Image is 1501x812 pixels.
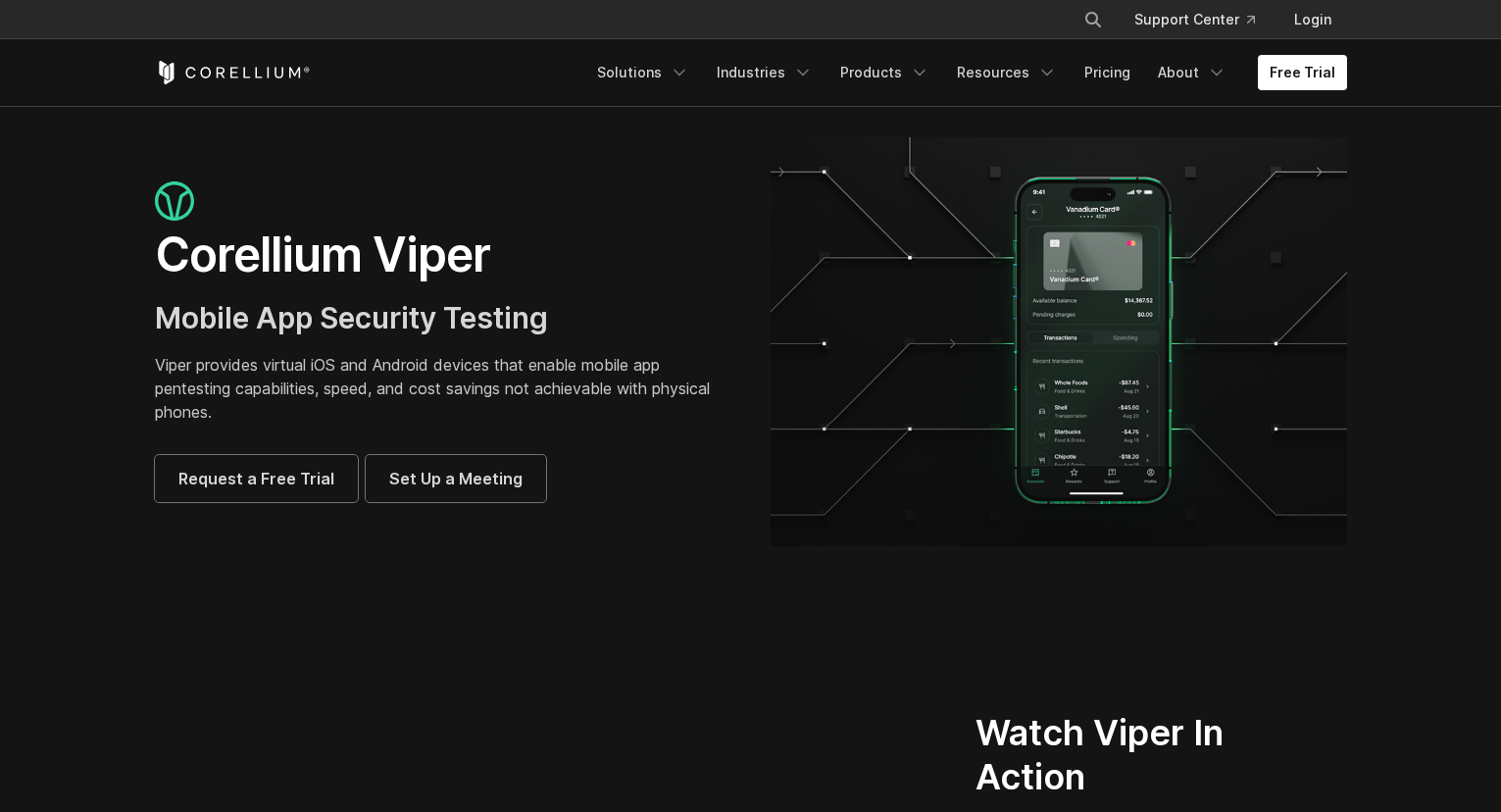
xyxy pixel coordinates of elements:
a: Login [1278,2,1347,37]
a: Pricing [1073,55,1142,90]
button: Search [1076,2,1111,37]
h2: Watch Viper In Action [976,711,1273,799]
a: Products [828,55,941,90]
a: Set Up a Meeting [366,455,546,502]
a: Solutions [585,55,701,90]
a: Free Trial [1258,55,1347,90]
a: Corellium Home [155,61,311,84]
a: Support Center [1119,2,1271,37]
a: About [1146,55,1238,90]
span: Mobile App Security Testing [155,300,548,335]
img: viper_hero [771,137,1347,546]
a: Industries [705,55,825,90]
div: Navigation Menu [1060,2,1347,37]
p: Viper provides virtual iOS and Android devices that enable mobile app pentesting capabilities, sp... [155,353,731,424]
a: Request a Free Trial [155,455,358,502]
a: Resources [945,55,1069,90]
h1: Corellium Viper [155,226,731,284]
img: viper_icon_large [155,181,194,222]
div: Navigation Menu [585,55,1347,90]
span: Request a Free Trial [178,467,334,490]
span: Set Up a Meeting [389,467,523,490]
